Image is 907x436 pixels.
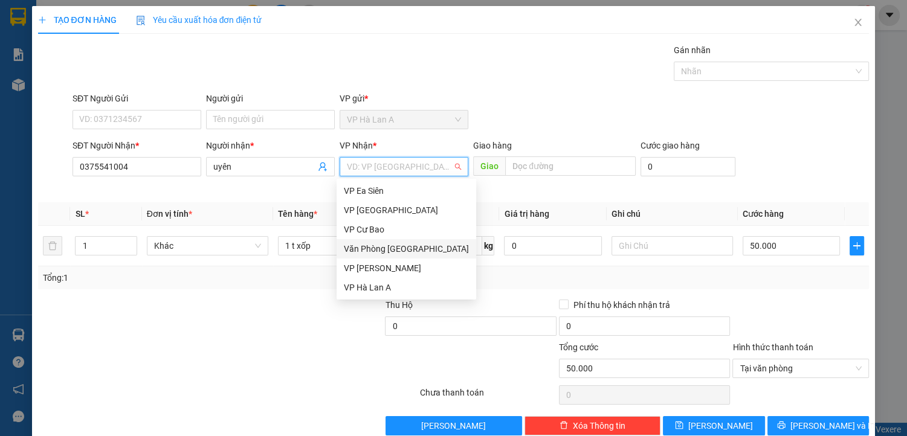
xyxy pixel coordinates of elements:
[525,416,661,435] button: deleteXóa Thông tin
[73,139,201,152] div: SĐT Người Nhận
[147,209,192,219] span: Đơn vị tính
[347,111,461,129] span: VP Hà Lan A
[560,421,568,431] span: delete
[777,421,786,431] span: printer
[385,300,412,310] span: Thu Hộ
[559,342,598,352] span: Tổng cước
[421,419,486,432] span: [PERSON_NAME]
[473,156,505,176] span: Giao
[740,359,862,377] span: Tại văn phòng
[337,258,476,278] div: VP Châu Sơn
[278,236,399,255] input: VD: Bàn, Ghế
[340,178,468,191] div: Văn phòng không hợp lệ
[663,416,764,435] button: save[PERSON_NAME]
[504,236,602,255] input: 0
[73,92,201,105] div: SĐT Người Gửi
[318,162,328,172] span: user-add
[641,157,736,176] input: Cước giao hàng
[340,141,373,150] span: VP Nhận
[419,386,558,407] div: Chưa thanh toán
[344,261,469,275] div: VP [PERSON_NAME]
[344,281,469,294] div: VP Hà Lan A
[607,202,738,226] th: Ghi chú
[853,18,863,27] span: close
[482,236,494,255] span: kg
[569,298,675,312] span: Phí thu hộ khách nhận trả
[675,421,683,431] span: save
[154,237,261,255] span: Khác
[344,242,469,255] div: Văn Phòng [GEOGRAPHIC_DATA]
[43,271,351,284] div: Tổng: 1
[641,141,700,150] label: Cước giao hàng
[337,239,476,258] div: Văn Phòng Sài Gòn
[344,223,469,236] div: VP Cư Bao
[206,92,335,105] div: Người gửi
[337,278,476,297] div: VP Hà Lan A
[573,419,625,432] span: Xóa Thông tin
[688,419,753,432] span: [PERSON_NAME]
[473,141,512,150] span: Giao hàng
[337,200,476,220] div: VP Bình Hòa
[344,184,469,197] div: VP Ea Siên
[337,181,476,200] div: VP Ea Siên
[344,204,469,217] div: VP [GEOGRAPHIC_DATA]
[206,139,335,152] div: Người nhận
[43,236,62,255] button: delete
[386,416,522,435] button: [PERSON_NAME]
[790,419,875,432] span: [PERSON_NAME] và In
[850,236,864,255] button: plus
[38,15,117,25] span: TẠO ĐƠN HÀNG
[38,16,47,24] span: plus
[732,342,813,352] label: Hình thức thanh toán
[674,45,711,55] label: Gán nhãn
[340,92,468,105] div: VP gửi
[505,156,635,176] input: Dọc đường
[767,416,869,435] button: printer[PERSON_NAME] và In
[743,209,784,219] span: Cước hàng
[75,209,85,219] span: SL
[841,6,875,40] button: Close
[337,220,476,239] div: VP Cư Bao
[136,16,146,25] img: icon
[612,236,733,255] input: Ghi Chú
[850,241,863,251] span: plus
[278,209,317,219] span: Tên hàng
[136,15,262,25] span: Yêu cầu xuất hóa đơn điện tử
[504,209,549,219] span: Giá trị hàng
